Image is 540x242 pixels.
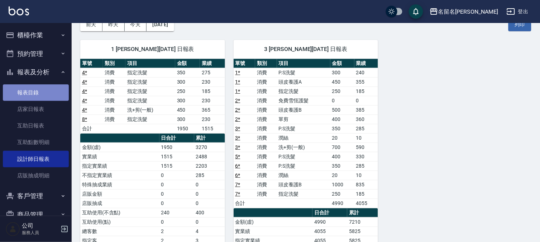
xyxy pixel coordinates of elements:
td: 潤絲 [277,133,330,143]
td: 1515 [200,124,225,133]
td: 實業績 [234,227,313,236]
td: 消費 [255,152,277,161]
a: 報表目錄 [3,84,69,101]
button: 列印 [508,18,531,31]
td: 4055 [354,199,378,208]
button: 商品管理 [3,205,69,224]
th: 日合計 [312,208,347,218]
button: 預約管理 [3,45,69,63]
th: 日合計 [159,134,194,143]
td: 免費雪恆護髮 [277,96,330,105]
th: 項目 [125,59,175,68]
td: 消費 [255,77,277,87]
td: 1950 [159,143,194,152]
th: 業績 [200,59,225,68]
td: 300 [175,115,200,124]
th: 單號 [234,59,255,68]
td: 0 [159,171,194,180]
img: Person [6,222,20,236]
table: a dense table [234,59,378,208]
th: 金額 [175,59,200,68]
td: 店販抽成 [80,199,159,208]
td: 0 [194,199,225,208]
button: 今天 [125,18,147,31]
td: 指定洗髮 [125,96,175,105]
td: 指定洗髮 [125,68,175,77]
span: 3 [PERSON_NAME][DATE] 日報表 [242,46,370,53]
td: 4 [194,227,225,236]
td: 3270 [194,143,225,152]
td: 指定洗髮 [125,77,175,87]
td: 10 [354,171,378,180]
td: 消費 [103,96,125,105]
td: 互助使用(不含點) [80,208,159,217]
td: 指定洗髮 [125,87,175,96]
td: 0 [194,189,225,199]
td: 590 [354,143,378,152]
th: 業績 [354,59,378,68]
td: 金額(虛) [234,217,313,227]
td: 指定實業績 [80,161,159,171]
th: 類別 [103,59,125,68]
td: 店販金額 [80,189,159,199]
td: 合計 [80,124,103,133]
th: 累計 [194,134,225,143]
td: 消費 [255,124,277,133]
td: 365 [200,105,225,115]
td: 金額(虛) [80,143,159,152]
td: 500 [330,105,354,115]
td: 頭皮養護B [277,105,330,115]
td: 消費 [255,105,277,115]
td: 275 [200,68,225,77]
button: 櫃檯作業 [3,26,69,45]
td: 400 [330,152,354,161]
button: 客戶管理 [3,187,69,205]
th: 金額 [330,59,354,68]
td: 330 [354,152,378,161]
td: 消費 [255,133,277,143]
td: 實業績 [80,152,159,161]
td: 185 [354,87,378,96]
td: 指定洗髮 [277,189,330,199]
button: save [409,4,423,19]
td: 20 [330,171,354,180]
td: 0 [330,96,354,105]
td: 5825 [347,227,378,236]
td: P.S洗髮 [277,68,330,77]
td: 450 [175,105,200,115]
button: 報表及分析 [3,63,69,82]
td: 300 [175,77,200,87]
td: 835 [354,180,378,189]
span: 1 [PERSON_NAME][DATE] 日報表 [89,46,216,53]
a: 店販抽成明細 [3,167,69,184]
td: 0 [159,217,194,227]
td: 250 [330,189,354,199]
td: 消費 [103,77,125,87]
td: 230 [200,96,225,105]
td: 消費 [255,115,277,124]
td: 300 [175,96,200,105]
td: 1950 [175,124,200,133]
a: 互助日報表 [3,117,69,134]
img: Logo [9,6,29,15]
td: 350 [330,124,354,133]
td: 700 [330,143,354,152]
td: 消費 [255,180,277,189]
td: 消費 [255,171,277,180]
td: 消費 [103,105,125,115]
td: 0 [159,189,194,199]
td: 1515 [159,161,194,171]
td: 0 [159,199,194,208]
td: 240 [159,208,194,217]
a: 設計師日報表 [3,151,69,167]
td: 2203 [194,161,225,171]
td: 4990 [312,217,347,227]
td: 185 [354,189,378,199]
td: 230 [200,77,225,87]
td: 300 [330,68,354,77]
th: 單號 [80,59,103,68]
a: 店家日報表 [3,101,69,117]
td: 消費 [255,68,277,77]
td: 合計 [234,199,255,208]
td: 400 [194,208,225,217]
